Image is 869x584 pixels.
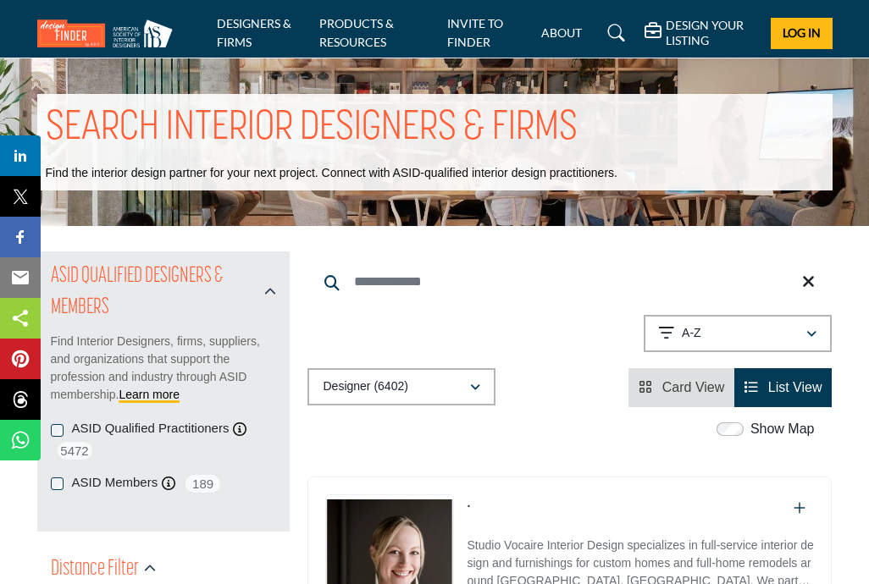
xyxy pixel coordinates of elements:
[319,16,394,49] a: PRODUCTS & RESOURCES
[783,25,821,40] span: Log In
[628,368,734,407] li: Card View
[307,368,495,405] button: Designer (6402)
[467,494,470,512] p: .
[541,25,582,40] a: ABOUT
[744,380,822,394] a: View List
[682,325,701,342] p: A-Z
[72,473,158,493] label: ASID Members
[307,262,832,302] input: Search Keyword
[771,18,832,49] button: Log In
[46,102,578,155] h1: SEARCH INTERIOR DESIGNERS & FIRMS
[591,19,636,47] a: Search
[734,368,832,407] li: List View
[467,496,470,510] a: .
[119,388,180,401] a: Learn more
[217,16,291,49] a: DESIGNERS & FIRMS
[750,419,815,439] label: Show Map
[794,501,805,515] a: Add To List
[51,262,260,323] h2: ASID QUALIFIED DESIGNERS & MEMBERS
[56,440,94,461] span: 5472
[768,380,822,394] span: List View
[323,378,407,395] p: Designer (6402)
[51,477,64,490] input: ASID Members checkbox
[639,380,724,394] a: View Card
[645,18,758,48] div: DESIGN YOUR LISTING
[662,380,725,394] span: Card View
[184,473,222,494] span: 189
[72,419,230,438] label: ASID Qualified Practitioners
[37,19,181,47] img: Site Logo
[51,424,64,437] input: ASID Qualified Practitioners checkbox
[51,333,277,404] p: Find Interior Designers, firms, suppliers, and organizations that support the profession and indu...
[447,16,503,49] a: INVITE TO FINDER
[46,165,617,182] p: Find the interior design partner for your next project. Connect with ASID-qualified interior desi...
[666,18,758,48] h5: DESIGN YOUR LISTING
[644,315,832,352] button: A-Z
